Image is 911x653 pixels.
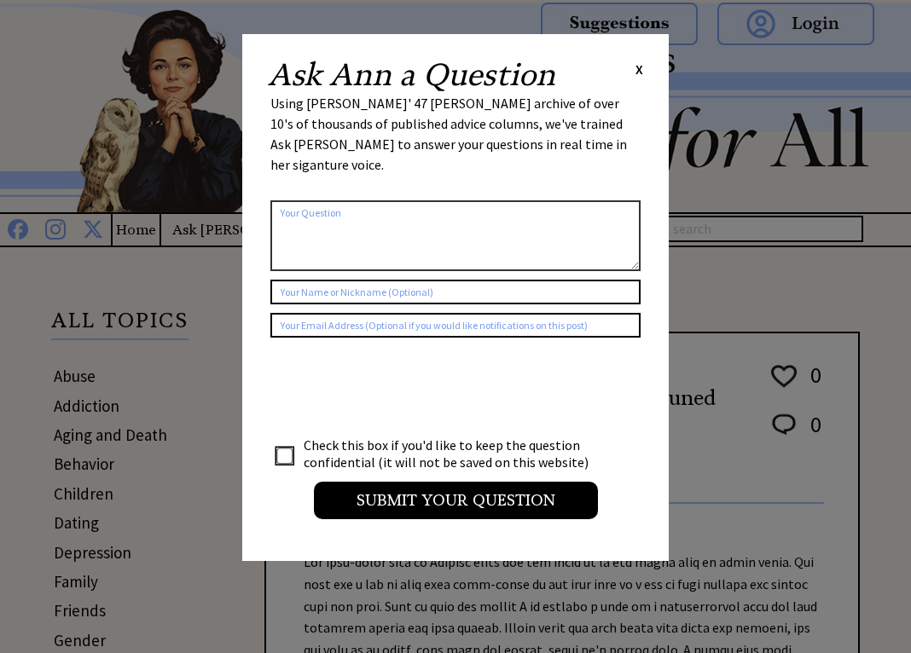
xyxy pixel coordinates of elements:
div: Using [PERSON_NAME]' 47 [PERSON_NAME] archive of over 10's of thousands of published advice colum... [270,93,641,192]
input: Your Name or Nickname (Optional) [270,280,641,304]
iframe: reCAPTCHA [270,355,530,421]
td: Check this box if you'd like to keep the question confidential (it will not be saved on this webs... [303,436,605,471]
input: Your Email Address (Optional if you would like notifications on this post) [270,313,641,338]
span: X [635,61,643,78]
input: Submit your Question [314,482,598,519]
h2: Ask Ann a Question [268,60,555,90]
